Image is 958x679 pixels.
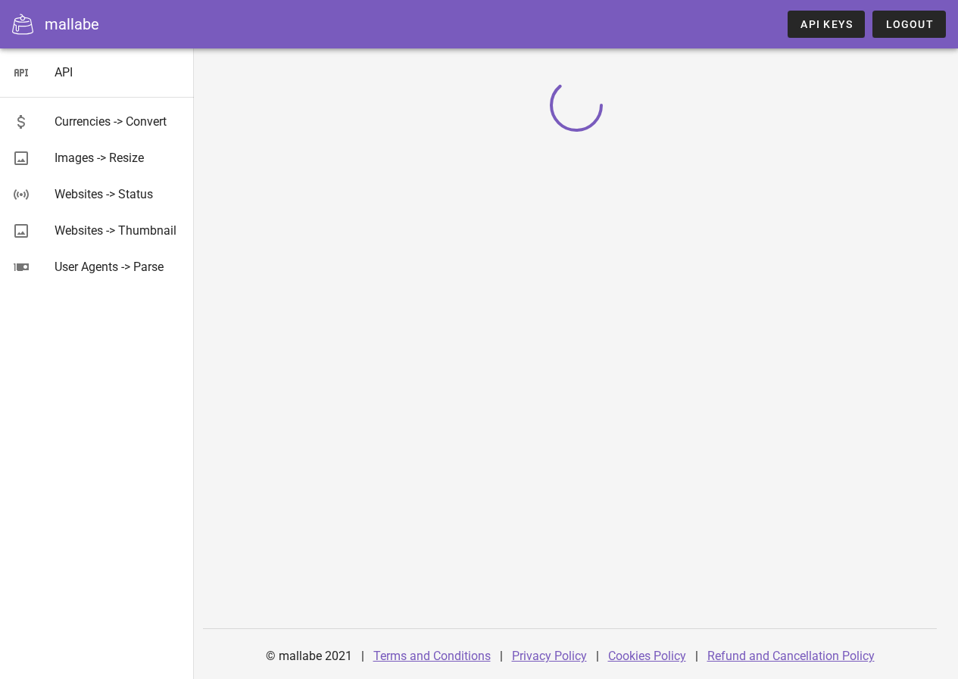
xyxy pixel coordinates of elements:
[695,638,698,674] div: |
[55,151,182,165] div: Images -> Resize
[45,13,99,36] div: mallabe
[608,649,686,663] a: Cookies Policy
[55,223,182,238] div: Websites -> Thumbnail
[500,638,503,674] div: |
[55,260,182,274] div: User Agents -> Parse
[885,18,934,30] span: Logout
[257,638,361,674] div: © mallabe 2021
[788,11,865,38] a: API Keys
[512,649,587,663] a: Privacy Policy
[361,638,364,674] div: |
[707,649,875,663] a: Refund and Cancellation Policy
[872,11,946,38] button: Logout
[800,18,853,30] span: API Keys
[596,638,599,674] div: |
[55,187,182,201] div: Websites -> Status
[55,65,182,79] div: API
[373,649,491,663] a: Terms and Conditions
[55,114,182,129] div: Currencies -> Convert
